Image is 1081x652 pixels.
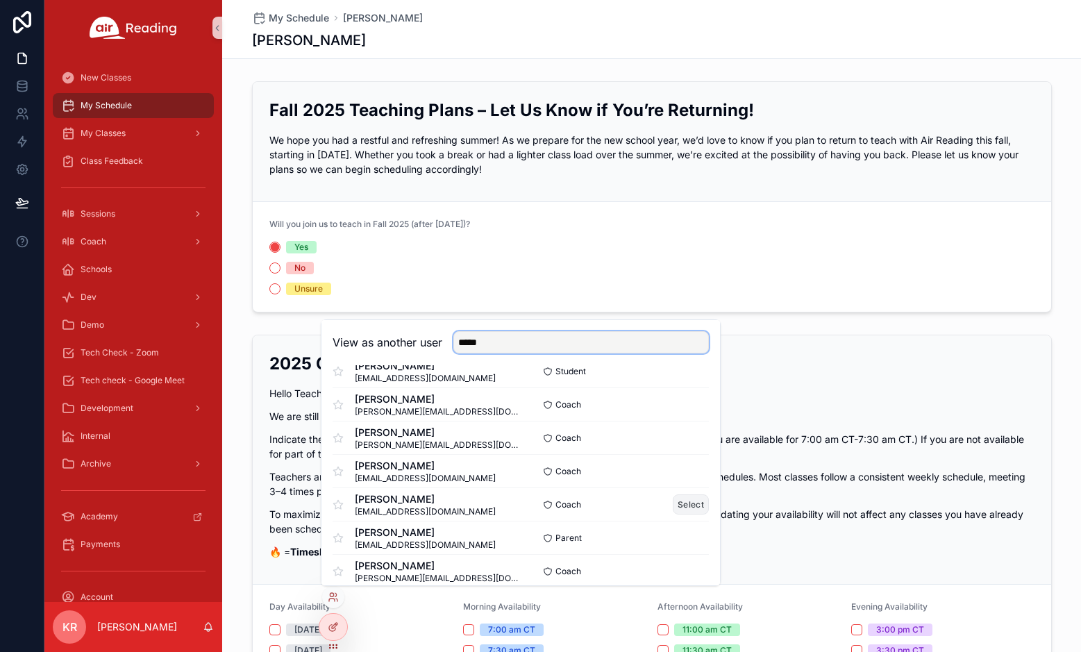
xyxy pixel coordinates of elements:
[53,257,214,282] a: Schools
[53,93,214,118] a: My Schedule
[53,312,214,337] a: Demo
[355,426,521,440] span: [PERSON_NAME]
[269,432,1034,461] p: Indicate the 30-minute slots you are available to teach. (For example, selecting 7:00 AM means yo...
[355,459,496,473] span: [PERSON_NAME]
[333,334,442,351] h2: View as another user
[269,352,1034,375] h2: 2025 Current Availability
[90,17,177,39] img: App logo
[53,368,214,393] a: Tech check - Google Meet
[673,494,709,515] button: Select
[269,133,1034,176] p: We hope you had a restful and refreshing summer! As we prepare for the new school year, we’d love...
[851,601,928,612] span: Evening Availability
[81,375,185,386] span: Tech check - Google Meet
[463,601,541,612] span: Morning Availability
[269,409,1034,424] p: We are still booking classes. Please keep your schedule as up to date as possible.
[294,283,323,295] div: Unsure
[355,540,496,551] span: [EMAIL_ADDRESS][DOMAIN_NAME]
[682,624,732,636] div: 11:00 am CT
[53,532,214,557] a: Payments
[81,403,133,414] span: Development
[355,559,521,573] span: [PERSON_NAME]
[53,340,214,365] a: Tech Check - Zoom
[876,624,924,636] div: 3:00 pm CT
[53,149,214,174] a: Class Feedback
[555,433,581,444] span: Coach
[81,72,131,83] span: New Classes
[81,156,143,167] span: Class Feedback
[53,451,214,476] a: Archive
[252,31,366,50] h1: [PERSON_NAME]
[355,526,496,540] span: [PERSON_NAME]
[81,539,120,550] span: Payments
[555,566,581,577] span: Coach
[488,624,535,636] div: 7:00 am CT
[269,219,470,229] span: Will you join us to teach in Fall 2025 (after [DATE])?
[81,236,106,247] span: Coach
[355,492,496,506] span: [PERSON_NAME]
[81,431,110,442] span: Internal
[269,99,1034,122] h2: Fall 2025 Teaching Plans – Let Us Know if You’re Returning!
[53,229,214,254] a: Coach
[294,624,322,636] div: [DATE]
[81,208,115,219] span: Sessions
[81,292,97,303] span: Dev
[252,11,329,25] a: My Schedule
[269,601,330,612] span: Day Availability
[657,601,743,612] span: Afternoon Availability
[81,458,111,469] span: Archive
[355,373,496,384] span: [EMAIL_ADDRESS][DOMAIN_NAME]
[81,100,132,111] span: My Schedule
[53,585,214,610] a: Account
[269,11,329,25] span: My Schedule
[343,11,423,25] a: [PERSON_NAME]
[62,619,77,635] span: KR
[294,262,305,274] div: No
[355,359,496,373] span: [PERSON_NAME]
[53,424,214,449] a: Internal
[355,392,521,406] span: [PERSON_NAME]
[555,466,581,477] span: Coach
[269,386,1034,401] p: Hello Teachers!
[81,319,104,331] span: Demo
[53,201,214,226] a: Sessions
[355,406,521,417] span: [PERSON_NAME][EMAIL_ADDRESS][DOMAIN_NAME]
[290,546,460,558] strong: Timeslots that are booking urgently
[53,396,214,421] a: Development
[355,573,521,584] span: [PERSON_NAME][EMAIL_ADDRESS][DOMAIN_NAME]
[555,533,582,544] span: Parent
[53,121,214,146] a: My Classes
[81,347,159,358] span: Tech Check - Zoom
[555,499,581,510] span: Coach
[81,592,113,603] span: Account
[355,440,521,451] span: [PERSON_NAME][EMAIL_ADDRESS][DOMAIN_NAME]
[53,285,214,310] a: Dev
[355,473,496,484] span: [EMAIL_ADDRESS][DOMAIN_NAME]
[269,544,1034,559] p: 🔥 =
[555,366,586,377] span: Student
[269,507,1034,536] p: To maximize your chances of being booked, it's best to maintain the same availability each day. U...
[81,264,112,275] span: Schools
[97,620,177,634] p: [PERSON_NAME]
[44,56,222,602] div: scrollable content
[269,469,1034,499] p: Teachers are booked based on their longevity with Air, availability, and compatibility with schoo...
[294,241,308,253] div: Yes
[81,128,126,139] span: My Classes
[555,399,581,410] span: Coach
[81,511,118,522] span: Academy
[53,65,214,90] a: New Classes
[53,504,214,529] a: Academy
[355,506,496,517] span: [EMAIL_ADDRESS][DOMAIN_NAME]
